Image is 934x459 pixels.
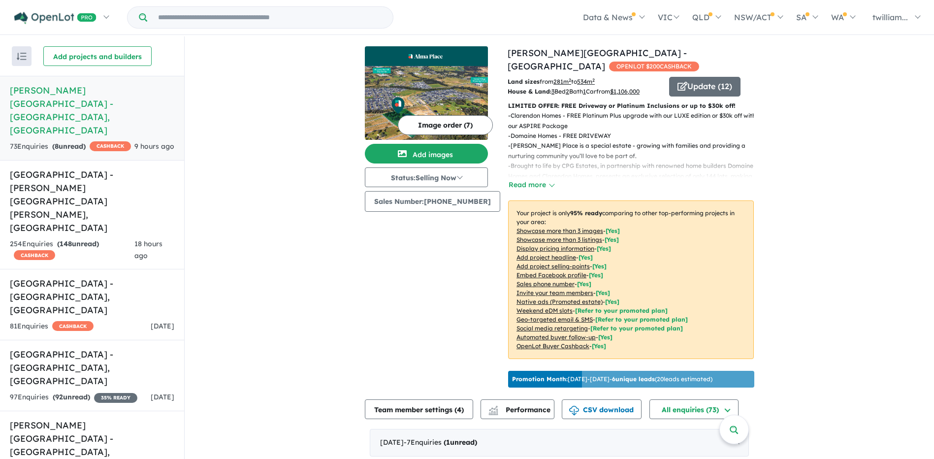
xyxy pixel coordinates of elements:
span: Performance [490,405,550,414]
span: [DATE] [151,322,174,330]
span: [ Yes ] [605,236,619,243]
p: - [PERSON_NAME] Place is a special estate - growing with families and providing a nurturing commu... [508,141,762,161]
p: [DATE] - [DATE] - ( 20 leads estimated) [512,375,712,384]
u: Add project selling-points [516,262,590,270]
div: 81 Enquir ies [10,321,94,332]
h5: [GEOGRAPHIC_DATA] - [GEOGRAPHIC_DATA] , [GEOGRAPHIC_DATA] [10,277,174,317]
div: [DATE] [370,429,749,457]
input: Try estate name, suburb, builder or developer [149,7,391,28]
u: 2 [566,88,569,95]
u: Embed Facebook profile [516,271,586,279]
u: 534 m [577,78,595,85]
button: CSV download [562,399,642,419]
p: LIMITED OFFER: FREE Driveway or Platinum Inclusions or up to $30k off! [508,101,754,111]
strong: ( unread) [52,142,86,151]
u: Geo-targeted email & SMS [516,316,593,323]
button: Add projects and builders [43,46,152,66]
span: [Refer to your promoted plan] [590,325,683,332]
span: [Refer to your promoted plan] [595,316,688,323]
span: [DATE] [151,393,174,401]
p: from [508,77,662,87]
button: Add images [365,144,488,164]
u: Display pricing information [516,245,594,252]
u: Showcase more than 3 listings [516,236,602,243]
u: Automated buyer follow-up [516,333,596,341]
button: Update (12) [669,77,741,97]
h5: [GEOGRAPHIC_DATA] - [PERSON_NAME][GEOGRAPHIC_DATA][PERSON_NAME] , [GEOGRAPHIC_DATA] [10,168,174,234]
img: Alma Place Estate - Oakville Logo [369,50,484,62]
span: CASHBACK [90,141,131,151]
p: Bed Bath Car from [508,87,662,97]
span: [Yes] [605,298,619,305]
sup: 2 [569,77,571,83]
u: 281 m [553,78,571,85]
u: Sales phone number [516,280,575,288]
u: Native ads (Promoted estate) [516,298,603,305]
span: [ Yes ] [577,280,591,288]
sup: 2 [592,77,595,83]
span: twilliam... [872,12,908,22]
u: Social media retargeting [516,325,588,332]
div: 97 Enquir ies [10,392,137,403]
strong: ( unread) [444,438,477,447]
span: [Yes] [592,342,606,350]
span: 92 [55,393,63,401]
img: Alma Place Estate - Oakville [365,66,488,140]
span: 148 [60,239,72,248]
u: Weekend eDM slots [516,307,573,314]
div: 254 Enquir ies [10,238,134,262]
span: to [571,78,595,85]
u: OpenLot Buyer Cashback [516,342,589,350]
h5: [GEOGRAPHIC_DATA] - [GEOGRAPHIC_DATA] , [GEOGRAPHIC_DATA] [10,348,174,388]
strong: ( unread) [53,393,90,401]
span: [ Yes ] [592,262,607,270]
u: Showcase more than 3 images [516,227,603,234]
span: - 7 Enquir ies [404,438,477,447]
span: 1 [446,438,450,447]
b: Promotion Month: [512,375,568,383]
div: 73 Enquir ies [10,141,131,153]
u: 1 [583,88,586,95]
b: 6 unique leads [612,375,655,383]
img: Openlot PRO Logo White [14,12,97,24]
a: Alma Place Estate - Oakville LogoAlma Place Estate - Oakville [365,46,488,140]
span: 35 % READY [94,393,137,403]
span: [ Yes ] [579,254,593,261]
img: download icon [569,406,579,416]
span: [ Yes ] [589,271,603,279]
span: [ Yes ] [596,289,610,296]
b: 95 % ready [570,209,602,217]
button: Status:Selling Now [365,167,488,187]
button: All enquiries (73) [649,399,739,419]
img: bar-chart.svg [488,409,498,415]
span: 4 [457,405,461,414]
h5: [PERSON_NAME][GEOGRAPHIC_DATA] - [GEOGRAPHIC_DATA] , [GEOGRAPHIC_DATA] [10,84,174,137]
span: CASHBACK [52,321,94,331]
span: CASHBACK [14,250,55,260]
button: Sales Number:[PHONE_NUMBER] [365,191,500,212]
strong: ( unread) [57,239,99,248]
img: sort.svg [17,53,27,60]
p: - Domaine Homes - FREE DRIVEWAY [508,131,762,141]
span: [Refer to your promoted plan] [575,307,668,314]
button: Read more [508,179,554,191]
p: - Brought to life by CPG Estates, in partnership with renowned home builders Domaine Homes and Cl... [508,161,762,191]
u: Add project headline [516,254,576,261]
span: 18 hours ago [134,239,162,260]
b: House & Land: [508,88,551,95]
u: $ 1,106,000 [610,88,640,95]
span: OPENLOT $ 200 CASHBACK [609,62,699,71]
span: [ Yes ] [606,227,620,234]
a: [PERSON_NAME][GEOGRAPHIC_DATA] - [GEOGRAPHIC_DATA] [508,47,687,72]
button: Image order (7) [398,115,493,135]
button: Team member settings (4) [365,399,473,419]
p: - Clarendon Homes - FREE Platinum Plus upgrade with our LUXE edition or $30k off with our ASPIRE ... [508,111,762,131]
p: Your project is only comparing to other top-performing projects in your area: - - - - - - - - - -... [508,200,754,359]
span: [ Yes ] [597,245,611,252]
img: line-chart.svg [489,406,498,411]
button: Performance [481,399,554,419]
b: Land sizes [508,78,540,85]
span: [Yes] [598,333,612,341]
span: 8 [55,142,59,151]
u: Invite your team members [516,289,593,296]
